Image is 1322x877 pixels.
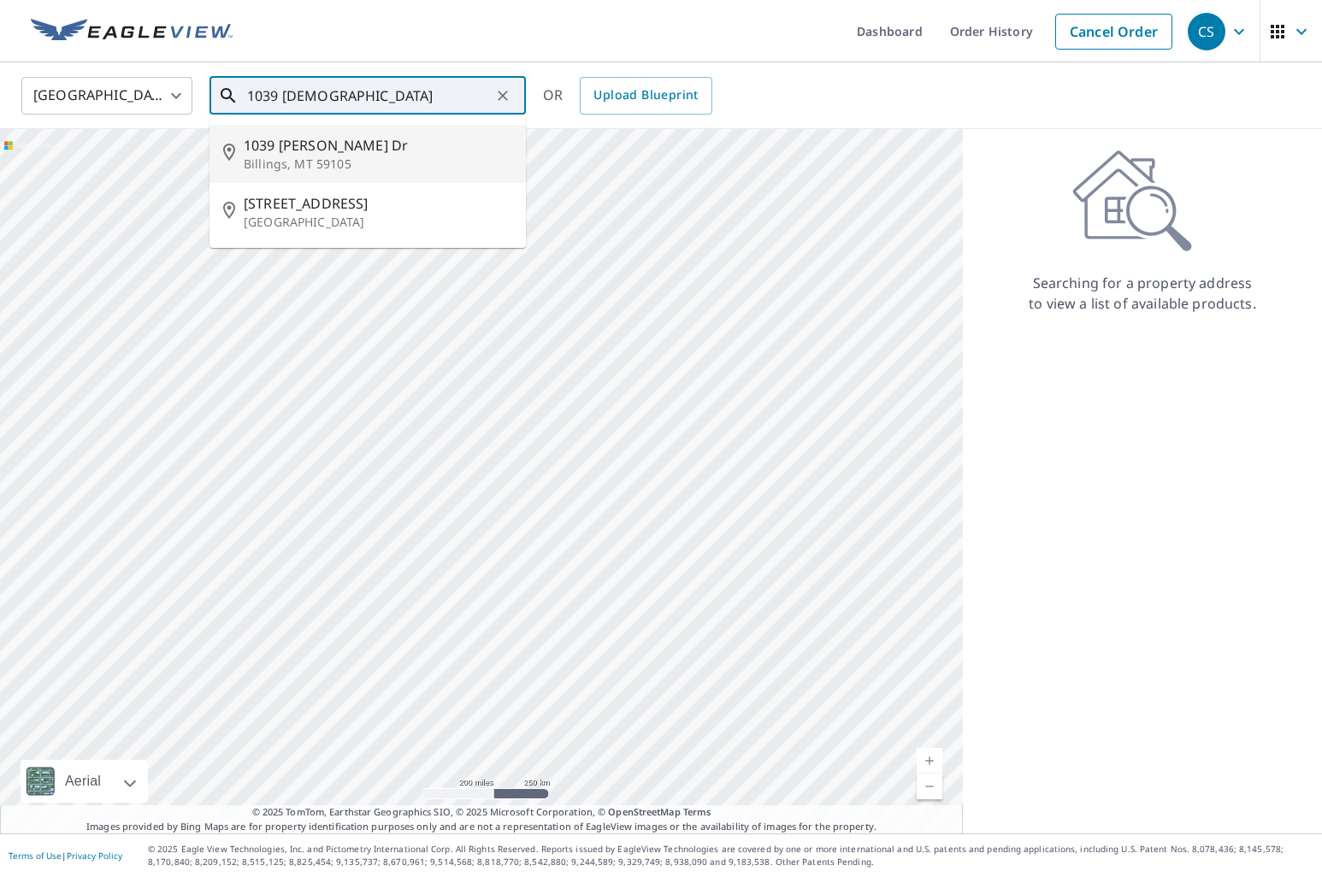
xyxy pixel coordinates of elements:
a: Cancel Order [1055,14,1172,50]
a: Terms of Use [9,850,62,862]
span: 1039 [PERSON_NAME] Dr [244,135,512,156]
div: Aerial [60,760,106,803]
span: [STREET_ADDRESS] [244,193,512,214]
div: [GEOGRAPHIC_DATA] [21,72,192,120]
a: Terms [683,805,711,818]
a: Current Level 5, Zoom In [917,748,942,774]
p: © 2025 Eagle View Technologies, Inc. and Pictometry International Corp. All Rights Reserved. Repo... [148,843,1313,868]
p: | [9,851,122,861]
a: Upload Blueprint [580,77,711,115]
div: CS [1188,13,1225,50]
div: OR [543,77,712,115]
span: © 2025 TomTom, Earthstar Geographics SIO, © 2025 Microsoft Corporation, © [252,805,711,820]
a: OpenStreetMap [608,805,680,818]
input: Search by address or latitude-longitude [247,72,491,120]
p: Searching for a property address to view a list of available products. [1028,273,1257,314]
a: Privacy Policy [67,850,122,862]
p: [GEOGRAPHIC_DATA] [244,214,512,231]
p: Billings, MT 59105 [244,156,512,173]
button: Clear [491,84,515,108]
img: EV Logo [31,19,233,44]
div: Aerial [21,760,148,803]
span: Upload Blueprint [593,85,698,106]
a: Current Level 5, Zoom Out [917,774,942,799]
